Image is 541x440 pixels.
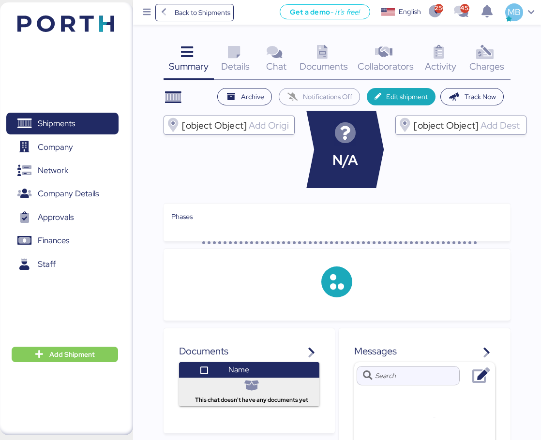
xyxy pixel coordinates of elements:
[38,117,75,131] span: Shipments
[175,7,230,18] span: Back to Shipments
[38,234,69,248] span: Finances
[386,91,428,103] span: Edit shipment
[6,253,119,276] a: Staff
[139,4,155,21] button: Menu
[228,365,249,375] span: Name
[375,366,454,385] input: Search
[425,60,456,73] span: Activity
[38,140,73,154] span: Company
[38,163,68,177] span: Network
[38,257,56,271] span: Staff
[182,121,247,130] span: [object Object]
[247,119,290,131] input: [object Object]
[440,88,504,105] button: Track Now
[169,60,209,73] span: Summary
[6,113,119,135] a: Shipments
[465,91,496,103] span: Track Now
[399,7,421,17] div: English
[469,60,504,73] span: Charges
[6,206,119,229] a: Approvals
[358,60,414,73] span: Collaborators
[38,187,99,201] span: Company Details
[508,6,521,18] span: MB
[217,88,272,105] button: Archive
[171,211,503,222] div: Phases
[266,60,286,73] span: Chat
[38,210,74,224] span: Approvals
[332,150,358,171] span: N/A
[195,396,308,404] span: This chat doesn't have any documents yet
[6,230,119,252] a: Finances
[300,60,348,73] span: Documents
[6,136,119,158] a: Company
[155,4,234,21] a: Back to Shipments
[279,88,360,105] button: Notifications Off
[354,344,495,358] div: Messages
[241,91,264,103] span: Archive
[221,60,250,73] span: Details
[179,344,319,358] div: Documents
[479,119,522,131] input: [object Object]
[367,88,436,105] button: Edit shipment
[6,183,119,205] a: Company Details
[303,91,352,103] span: Notifications Off
[6,160,119,182] a: Network
[49,349,95,360] span: Add Shipment
[12,347,118,362] button: Add Shipment
[414,121,479,130] span: [object Object]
